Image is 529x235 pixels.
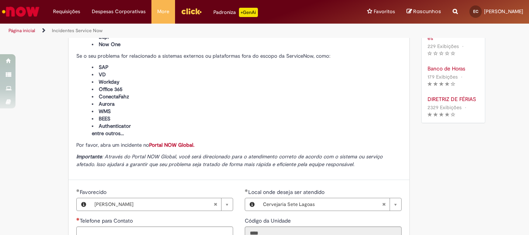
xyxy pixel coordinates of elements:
label: Somente leitura - Código da Unidade [245,217,292,225]
abbr: Limpar campo Favorecido [210,198,221,211]
span: Office 365 [99,86,122,93]
span: ConectaFahz [99,93,129,100]
span: • [463,102,468,113]
img: click_logo_yellow_360x200.png [181,5,202,17]
a: Incidentes Service Now [52,27,103,34]
span: [PERSON_NAME] [94,198,213,211]
a: Rascunhos [407,8,441,15]
span: Now One [99,41,120,48]
span: Despesas Corporativas [92,8,146,15]
a: Portal NOW Global. [149,142,194,148]
span: [PERSON_NAME] [484,8,523,15]
strong: Importante [76,153,102,160]
img: ServiceNow [1,4,41,19]
span: EC [473,9,478,14]
span: • [459,72,464,82]
span: Se o seu problema for relacionado a sistemas externos ou plataformas fora do escopo da ServiceNow... [76,53,330,59]
span: Favorecido, Eriks Nunes Costa [80,189,108,196]
span: • [460,41,465,51]
span: Somente leitura - Código da Unidade [245,217,292,224]
span: Favoritos [374,8,395,15]
span: Lupi [99,34,109,40]
span: Telefone para Contato [80,217,134,224]
span: Workday [99,79,119,85]
span: Requisições [53,8,80,15]
button: Favorecido, Visualizar este registro Eriks Nunes Costa [77,198,91,211]
span: : Através do Portal NOW Global, você será direcionado para o atendimento correto de acordo com o ... [76,153,383,168]
a: DIRETRIZ DE FÉRIAS [428,95,479,103]
button: Local onde deseja ser atendido, Visualizar este registro Cervejaria Sete Lagoas [245,198,259,211]
a: Banco de Horas [428,65,479,72]
span: Aurora [99,101,115,107]
span: Cervejaria Sete Lagoas [263,198,382,211]
span: Por favor, abra um incidente no [76,142,194,148]
span: SAP [99,64,108,70]
a: [PERSON_NAME]Limpar campo Favorecido [91,198,233,211]
span: entre outros... [92,130,124,137]
span: More [157,8,169,15]
span: Obrigatório Preenchido [76,189,80,192]
span: Authenticator [99,123,131,129]
span: Rascunhos [413,8,441,15]
a: Cervejaria Sete LagoasLimpar campo Local onde deseja ser atendido [259,198,401,211]
div: Padroniza [213,8,258,17]
span: 179 Exibições [428,74,458,80]
abbr: Limpar campo Local onde deseja ser atendido [378,198,390,211]
p: +GenAi [239,8,258,17]
span: Necessários - Local onde deseja ser atendido [248,189,326,196]
span: Obrigatório Preenchido [245,189,248,192]
span: 229 Exibições [428,43,459,50]
span: Necessários [76,218,80,221]
ul: Trilhas de página [6,24,347,38]
span: VD [99,71,106,78]
a: Página inicial [9,27,35,34]
span: BEES [99,115,110,122]
span: 2329 Exibições [428,104,462,111]
span: WMS [99,108,111,115]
